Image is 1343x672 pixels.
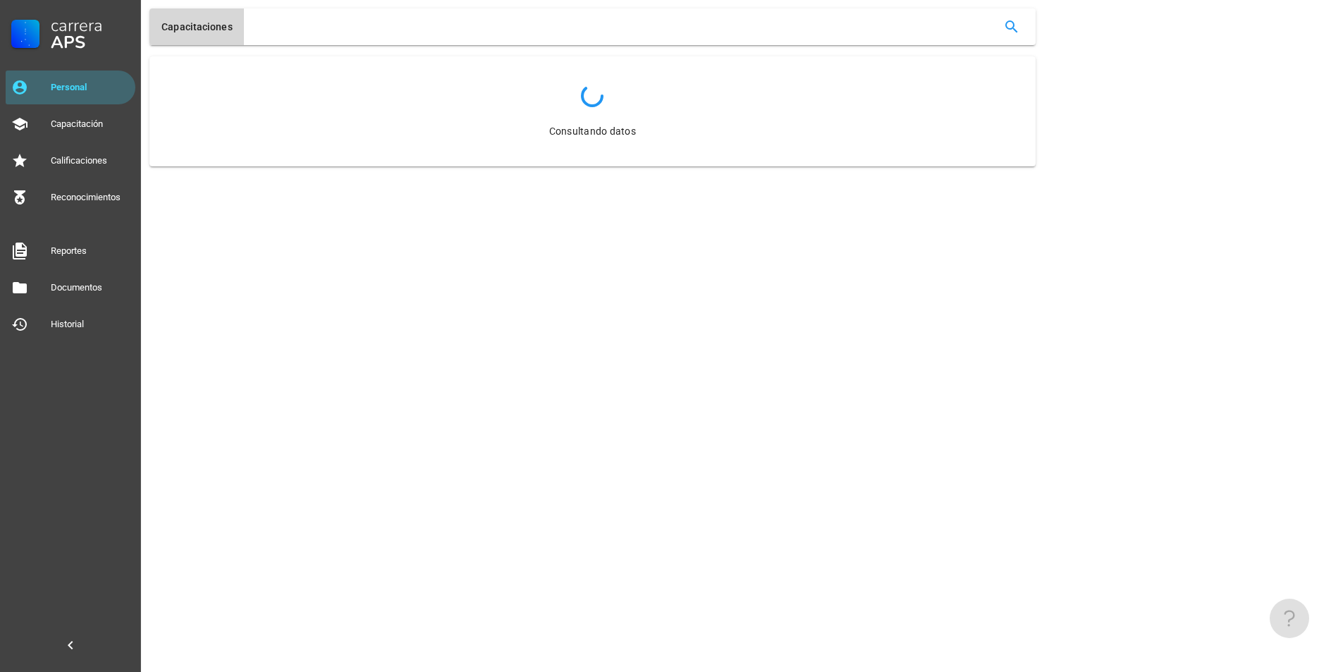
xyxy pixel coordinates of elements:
[6,107,135,141] a: Capacitación
[6,144,135,178] a: Calificaciones
[51,118,130,130] div: Capacitación
[6,234,135,268] a: Reportes
[169,107,1016,138] div: Consultando datos
[51,245,130,257] div: Reportes
[149,8,244,45] button: Capacitaciones
[51,192,130,203] div: Reconocimientos
[51,34,130,51] div: APS
[51,155,130,166] div: Calificaciones
[6,271,135,305] a: Documentos
[51,17,130,34] div: Carrera
[6,181,135,214] a: Reconocimientos
[6,71,135,104] a: Personal
[51,319,130,330] div: Historial
[6,307,135,341] a: Historial
[51,282,130,293] div: Documentos
[161,21,233,32] span: Capacitaciones
[51,82,130,93] div: Personal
